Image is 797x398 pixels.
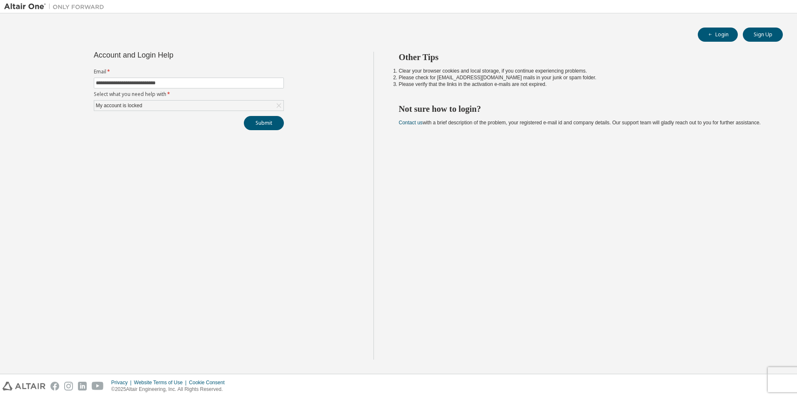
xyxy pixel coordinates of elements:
img: facebook.svg [50,382,59,390]
img: youtube.svg [92,382,104,390]
div: My account is locked [94,101,283,111]
span: with a brief description of the problem, your registered e-mail id and company details. Our suppo... [399,120,761,126]
button: Sign Up [743,28,783,42]
div: Website Terms of Use [134,379,189,386]
p: © 2025 Altair Engineering, Inc. All Rights Reserved. [111,386,230,393]
img: altair_logo.svg [3,382,45,390]
label: Email [94,68,284,75]
button: Submit [244,116,284,130]
img: Altair One [4,3,108,11]
div: Privacy [111,379,134,386]
li: Clear your browser cookies and local storage, if you continue experiencing problems. [399,68,768,74]
div: Cookie Consent [189,379,229,386]
a: Contact us [399,120,423,126]
img: linkedin.svg [78,382,87,390]
button: Login [698,28,738,42]
label: Select what you need help with [94,91,284,98]
h2: Not sure how to login? [399,103,768,114]
div: Account and Login Help [94,52,246,58]
li: Please check for [EMAIL_ADDRESS][DOMAIN_NAME] mails in your junk or spam folder. [399,74,768,81]
h2: Other Tips [399,52,768,63]
div: My account is locked [95,101,143,110]
li: Please verify that the links in the activation e-mails are not expired. [399,81,768,88]
img: instagram.svg [64,382,73,390]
